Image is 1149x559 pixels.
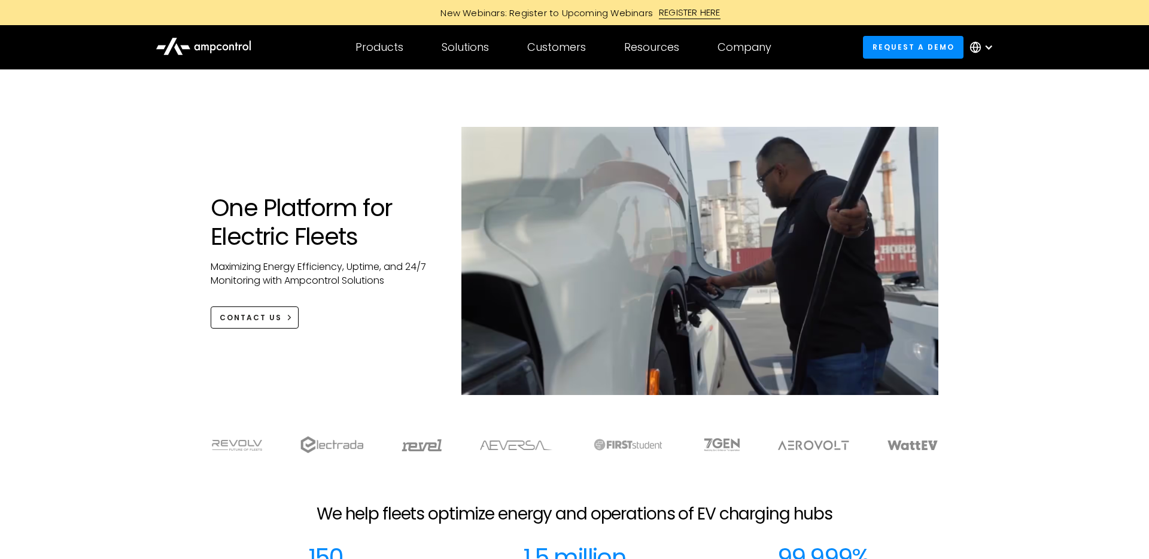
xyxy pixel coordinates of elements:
img: electrada logo [300,436,363,453]
div: Customers [527,41,586,54]
div: Products [355,41,403,54]
div: Resources [624,41,679,54]
a: New Webinars: Register to Upcoming WebinarsREGISTER HERE [305,6,844,19]
img: WattEV logo [887,440,938,450]
h1: One Platform for Electric Fleets [211,193,437,251]
p: Maximizing Energy Efficiency, Uptime, and 24/7 Monitoring with Ampcontrol Solutions [211,260,437,287]
div: Solutions [442,41,489,54]
div: Company [718,41,771,54]
img: Aerovolt Logo [778,440,849,450]
div: REGISTER HERE [659,6,721,19]
a: Request a demo [863,36,963,58]
div: CONTACT US [220,312,282,323]
div: New Webinars: Register to Upcoming Webinars [428,7,659,19]
h2: We help fleets optimize energy and operations of EV charging hubs [317,504,832,524]
a: CONTACT US [211,306,299,329]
